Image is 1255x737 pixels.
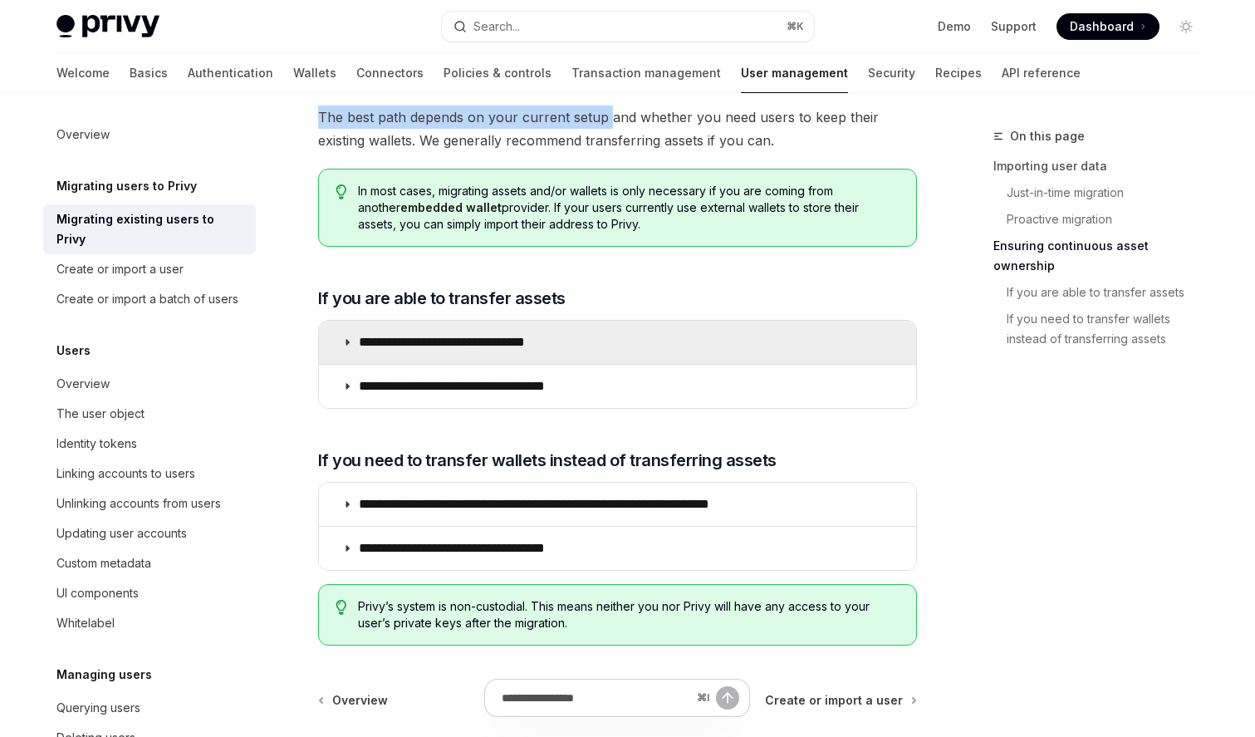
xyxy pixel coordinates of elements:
[43,399,256,429] a: The user object
[56,464,195,484] div: Linking accounts to users
[56,494,221,513] div: Unlinking accounts from users
[43,548,256,578] a: Custom metadata
[1070,18,1134,35] span: Dashboard
[43,578,256,608] a: UI components
[43,254,256,284] a: Create or import a user
[56,434,137,454] div: Identity tokens
[56,583,139,603] div: UI components
[991,18,1037,35] a: Support
[293,53,336,93] a: Wallets
[56,553,151,573] div: Custom metadata
[1056,13,1159,40] a: Dashboard
[56,259,184,279] div: Create or import a user
[56,53,110,93] a: Welcome
[336,600,347,615] svg: Tip
[56,404,145,424] div: The user object
[442,12,814,42] button: Open search
[43,204,256,254] a: Migrating existing users to Privy
[56,209,246,249] div: Migrating existing users to Privy
[1010,126,1085,146] span: On this page
[993,153,1213,179] a: Importing user data
[43,489,256,518] a: Unlinking accounts from users
[358,183,899,233] span: In most cases, migrating assets and/or wallets is only necessary if you are coming from another p...
[1173,13,1199,40] button: Toggle dark mode
[993,233,1213,279] a: Ensuring continuous asset ownership
[938,18,971,35] a: Demo
[868,53,915,93] a: Security
[56,523,187,543] div: Updating user accounts
[716,686,739,710] button: Send message
[935,53,982,93] a: Recipes
[741,53,848,93] a: User management
[188,53,273,93] a: Authentication
[336,184,347,199] svg: Tip
[993,279,1213,306] a: If you are able to transfer assets
[993,306,1213,352] a: If you need to transfer wallets instead of transferring assets
[473,17,520,37] div: Search...
[318,106,917,152] span: The best path depends on your current setup and whether you need users to keep their existing wal...
[356,53,424,93] a: Connectors
[43,518,256,548] a: Updating user accounts
[787,20,804,33] span: ⌘ K
[43,120,256,150] a: Overview
[358,598,899,631] span: Privy’s system is non-custodial. This means neither you nor Privy will have any access to your us...
[444,53,552,93] a: Policies & controls
[56,698,140,718] div: Querying users
[43,693,256,723] a: Querying users
[130,53,168,93] a: Basics
[43,429,256,459] a: Identity tokens
[56,613,115,633] div: Whitelabel
[400,200,502,214] strong: embedded wallet
[56,15,159,38] img: light logo
[43,369,256,399] a: Overview
[43,608,256,638] a: Whitelabel
[1002,53,1081,93] a: API reference
[502,680,690,716] input: Ask a question...
[56,374,110,394] div: Overview
[43,459,256,489] a: Linking accounts to users
[571,53,721,93] a: Transaction management
[56,125,110,145] div: Overview
[43,284,256,314] a: Create or import a batch of users
[56,176,197,196] h5: Migrating users to Privy
[56,289,238,309] div: Create or import a batch of users
[56,341,91,361] h5: Users
[318,287,566,310] span: If you are able to transfer assets
[318,449,777,472] span: If you need to transfer wallets instead of transferring assets
[993,206,1213,233] a: Proactive migration
[56,665,152,685] h5: Managing users
[993,179,1213,206] a: Just-in-time migration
